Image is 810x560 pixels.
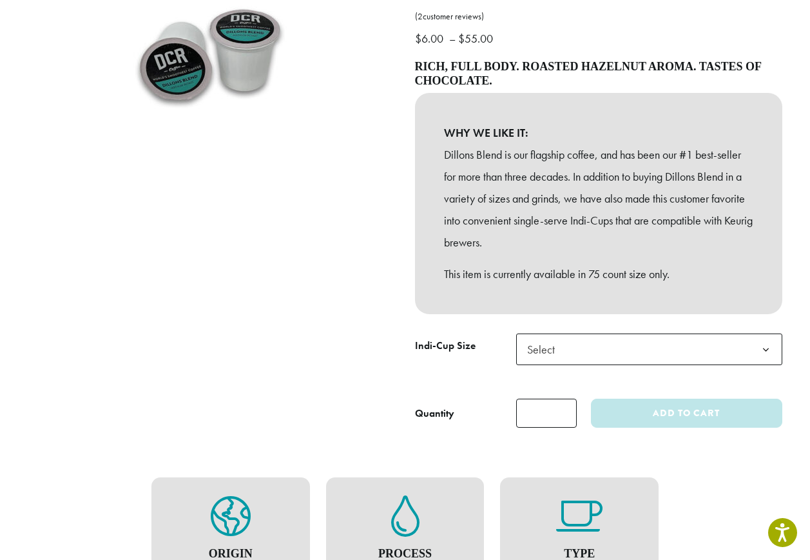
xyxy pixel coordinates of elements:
h4: Rich, full body. Roasted hazelnut aroma. Tastes of chocolate. [415,60,782,88]
p: Dillons Blend is our flagship coffee, and has been our #1 best-seller for more than three decades... [444,144,753,253]
p: This item is currently available in 75 count size only. [444,263,753,285]
bdi: 6.00 [415,31,447,46]
input: Product quantity [516,399,577,428]
span: 2 [418,11,423,22]
b: WHY WE LIKE IT: [444,122,753,144]
button: Add to cart [591,399,782,428]
span: $ [415,31,421,46]
span: Select [516,334,782,365]
span: $ [458,31,465,46]
a: (2customer reviews) [415,10,782,23]
bdi: 55.00 [458,31,496,46]
label: Indi-Cup Size [415,337,516,355]
span: Select [522,337,568,362]
div: Quantity [415,406,454,421]
span: – [449,31,456,46]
